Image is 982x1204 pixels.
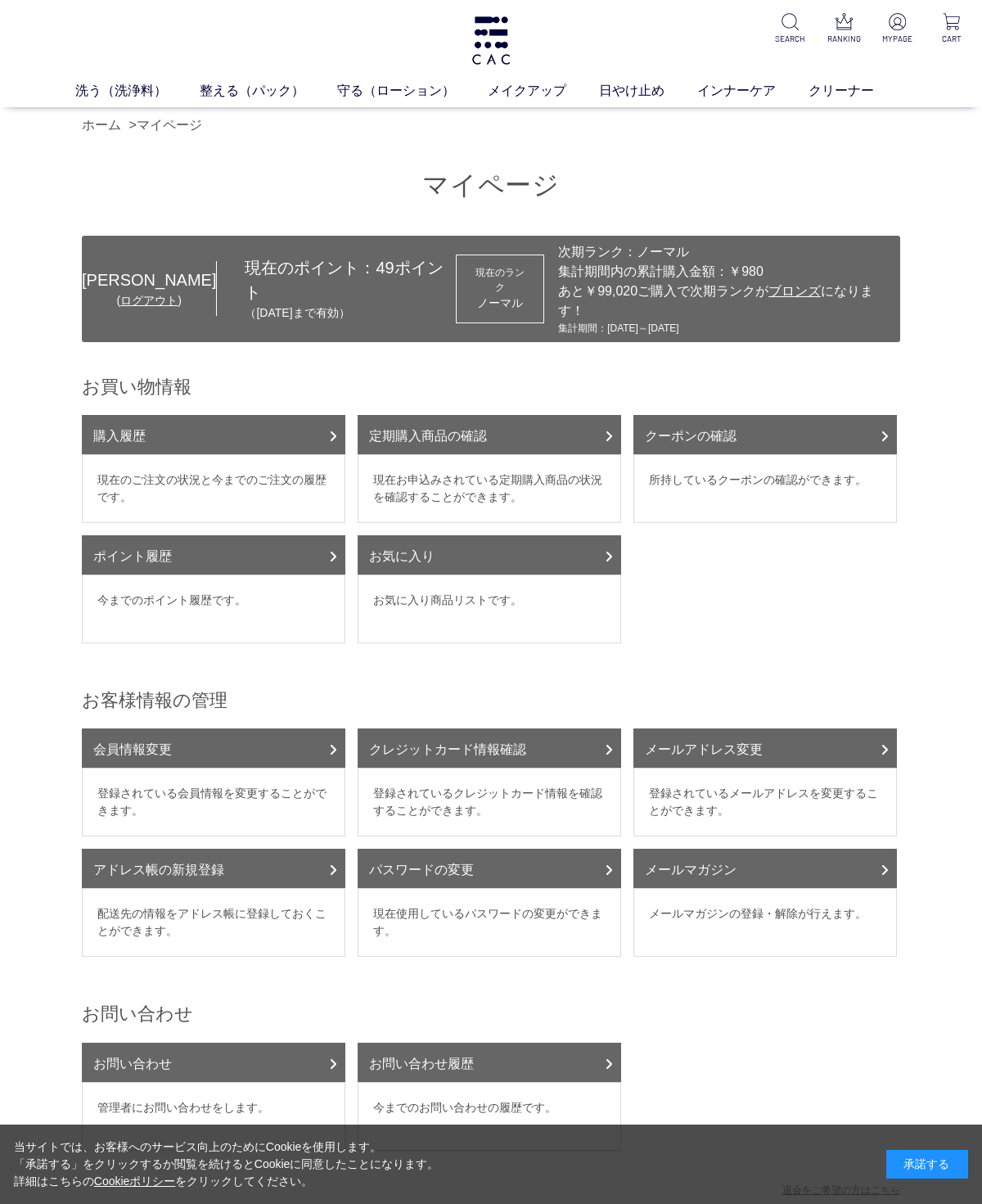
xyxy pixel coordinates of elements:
[82,575,345,643] dd: 今までのポイント履歴です。
[827,13,861,45] a: RANKING
[558,321,892,336] div: 集計期間：[DATE]～[DATE]
[471,295,529,312] div: ノーマル
[358,888,621,957] dd: 現在使用しているパスワードの変更ができます。
[120,294,178,307] a: ログアウト
[633,454,897,523] dd: 所持しているクーポンの確認ができます。
[82,688,900,712] h2: お客様情報の管理
[137,118,202,132] a: マイページ
[358,535,621,575] a: お気に入り
[599,81,697,101] a: 日やけ止め
[75,81,200,101] a: 洗う（洗浄料）
[82,292,216,309] div: ( )
[881,33,915,45] p: MYPAGE
[82,728,345,768] a: 会員情報変更
[633,888,897,957] dd: メールマガジンの登録・解除が行えます。
[935,33,969,45] p: CART
[14,1139,439,1190] div: 当サイトでは、お客様へのサービス向上のためにCookieを使用します。 「承諾する」をクリックするか閲覧を続けるとCookieに同意したことになります。 詳細はこちらの をクリックしてください。
[82,375,900,399] h2: お買い物情報
[697,81,809,101] a: インナーケア
[558,262,892,282] div: 集計期間内の累計購入金額：￥980
[358,768,621,836] dd: 登録されているクレジットカード情報を確認することができます。
[94,1175,176,1188] a: Cookieポリシー
[82,535,345,575] a: ポイント履歴
[558,282,892,321] div: あと￥99,020ご購入で次期ランクが になります！
[773,13,807,45] a: SEARCH
[245,304,455,322] p: （[DATE]まで有効）
[358,415,621,454] a: 定期購入商品の確認
[358,849,621,888] a: パスワードの変更
[200,81,337,101] a: 整える（パック）
[633,415,897,454] a: クーポンの確認
[82,415,345,454] a: 購入履歴
[358,1082,621,1151] dd: 今までのお問い合わせの履歴です。
[827,33,861,45] p: RANKING
[82,768,345,836] dd: 登録されている会員情報を変更することができます。
[633,768,897,836] dd: 登録されているメールアドレスを変更することができます。
[471,265,529,295] dt: 現在のランク
[337,81,488,101] a: 守る（ローション）
[768,284,821,298] span: ブロンズ
[358,575,621,643] dd: お気に入り商品リストです。
[82,1002,900,1026] h2: お問い合わせ
[82,849,345,888] a: アドレス帳の新規登録
[376,259,394,277] span: 49
[128,115,205,135] li: >
[935,13,969,45] a: CART
[470,16,512,65] img: logo
[82,268,216,292] div: [PERSON_NAME]
[809,81,907,101] a: クリーナー
[82,168,900,203] h1: マイページ
[558,242,892,262] div: 次期ランク：ノーマル
[488,81,599,101] a: メイクアップ
[886,1150,968,1179] div: 承諾する
[881,13,915,45] a: MYPAGE
[82,454,345,523] dd: 現在のご注文の状況と今までのご注文の履歴です。
[82,118,121,132] a: ホーム
[97,905,330,940] p: 配送先の情報をアドレス帳に登録しておくことができます。
[82,1043,345,1082] a: お問い合わせ
[217,255,455,322] div: 現在のポイント： ポイント
[358,728,621,768] a: クレジットカード情報確認
[358,1043,621,1082] a: お問い合わせ履歴
[633,849,897,888] a: メールマガジン
[82,1082,345,1151] dd: 管理者にお問い合わせをします。
[773,33,807,45] p: SEARCH
[358,454,621,523] dd: 現在お申込みされている定期購入商品の状況を確認することができます。
[633,728,897,768] a: メールアドレス変更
